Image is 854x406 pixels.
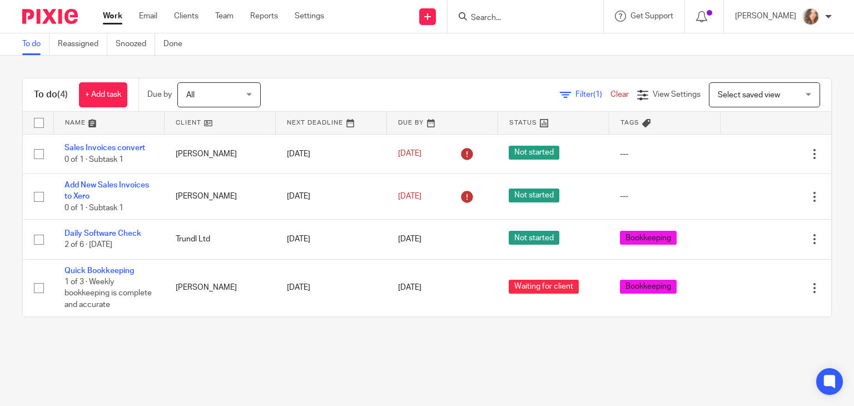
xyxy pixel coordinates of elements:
[64,267,134,275] a: Quick Bookkeeping
[653,91,701,98] span: View Settings
[79,82,127,107] a: + Add task
[593,91,602,98] span: (1)
[165,174,276,219] td: [PERSON_NAME]
[295,11,324,22] a: Settings
[64,156,123,164] span: 0 of 1 · Subtask 1
[620,120,639,126] span: Tags
[58,33,107,55] a: Reassigned
[630,12,673,20] span: Get Support
[215,11,234,22] a: Team
[22,33,49,55] a: To do
[64,181,149,200] a: Add New Sales Invoices to Xero
[610,91,629,98] a: Clear
[64,144,145,152] a: Sales Invoices convert
[718,91,780,99] span: Select saved view
[398,192,421,200] span: [DATE]
[165,220,276,259] td: Trundl Ltd
[620,148,709,160] div: ---
[116,33,155,55] a: Snoozed
[620,280,677,294] span: Bookkeeping
[163,33,191,55] a: Done
[470,13,570,23] input: Search
[165,134,276,174] td: [PERSON_NAME]
[398,235,421,243] span: [DATE]
[398,150,421,158] span: [DATE]
[276,259,387,316] td: [DATE]
[174,11,198,22] a: Clients
[735,11,796,22] p: [PERSON_NAME]
[276,220,387,259] td: [DATE]
[147,89,172,100] p: Due by
[57,90,68,99] span: (4)
[620,231,677,245] span: Bookkeeping
[509,189,559,202] span: Not started
[509,231,559,245] span: Not started
[509,146,559,160] span: Not started
[165,259,276,316] td: [PERSON_NAME]
[276,174,387,219] td: [DATE]
[398,284,421,292] span: [DATE]
[64,278,152,309] span: 1 of 3 · Weekly bookkeeping is complete and accurate
[620,191,709,202] div: ---
[64,241,112,249] span: 2 of 6 · [DATE]
[139,11,157,22] a: Email
[276,134,387,174] td: [DATE]
[34,89,68,101] h1: To do
[103,11,122,22] a: Work
[22,9,78,24] img: Pixie
[250,11,278,22] a: Reports
[509,280,579,294] span: Waiting for client
[186,91,195,99] span: All
[802,8,820,26] img: charl-profile%20pic.jpg
[64,230,141,237] a: Daily Software Check
[575,91,610,98] span: Filter
[64,204,123,212] span: 0 of 1 · Subtask 1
